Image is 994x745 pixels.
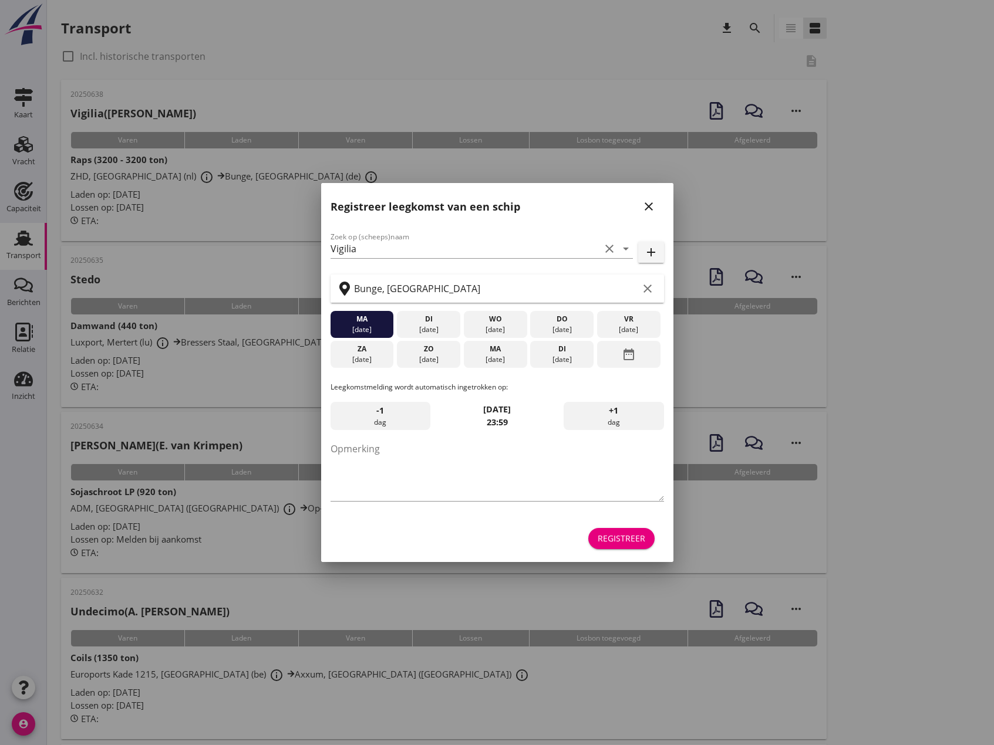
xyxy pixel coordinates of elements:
i: date_range [622,344,636,365]
div: [DATE] [533,354,591,365]
div: Registreer [598,532,645,544]
div: [DATE] [333,324,390,335]
input: Zoek op (scheeps)naam [331,239,600,258]
div: [DATE] [333,354,390,365]
div: do [533,314,591,324]
p: Leegkomstmelding wordt automatisch ingetrokken op: [331,382,664,392]
button: Registreer [588,528,655,549]
div: [DATE] [466,324,524,335]
span: +1 [609,404,618,417]
div: ma [466,344,524,354]
div: wo [466,314,524,324]
div: [DATE] [466,354,524,365]
input: Zoek op terminal of plaats [354,279,638,298]
i: clear [602,242,616,256]
strong: 23:59 [487,416,508,428]
div: di [533,344,591,354]
div: vr [600,314,658,324]
div: ma [333,314,390,324]
div: dag [331,402,430,430]
h2: Registreer leegkomst van een schip [331,199,520,215]
div: [DATE] [400,354,457,365]
div: [DATE] [533,324,591,335]
div: [DATE] [600,324,658,335]
i: add [644,245,658,259]
div: dag [564,402,663,430]
div: zo [400,344,457,354]
div: za [333,344,390,354]
i: clear [641,282,655,296]
div: [DATE] [400,324,457,335]
textarea: Opmerking [331,439,664,501]
span: -1 [376,404,384,417]
strong: [DATE] [483,404,511,415]
i: arrow_drop_down [619,242,633,256]
div: di [400,314,457,324]
i: close [642,199,656,214]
